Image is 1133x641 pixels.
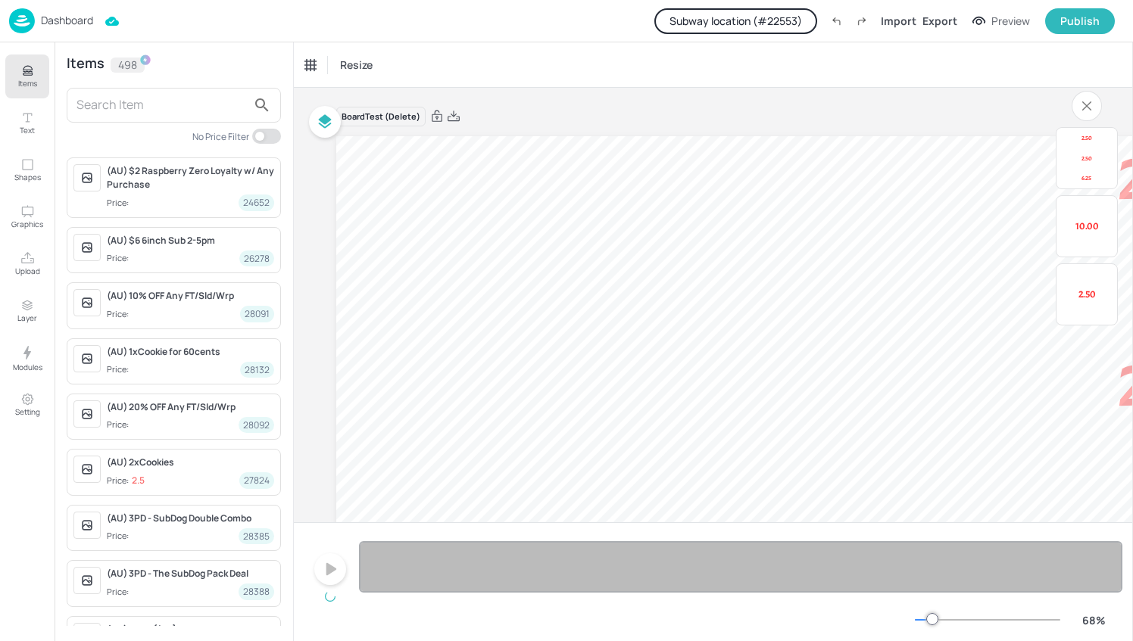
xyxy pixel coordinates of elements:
span: 2.50 [1078,288,1096,300]
div: Items [67,58,105,73]
button: Modules [5,336,49,380]
span: Resize [337,57,376,73]
div: 26278 [239,250,274,266]
span: 2.50 [1081,135,1092,142]
div: Import [881,13,916,29]
div: Price: [107,475,145,487]
div: (AU) 20% OFF Any FT/Sld/Wrp [107,400,274,414]
button: Layer [5,289,49,333]
button: Graphics [5,195,49,239]
div: (AU) 2xCookies [1056,263,1118,325]
div: Export [922,13,957,29]
p: Text [20,125,35,135]
button: search [247,90,277,120]
div: No Price Filter [192,130,249,143]
span: 6.25 [1081,174,1091,182]
div: 27824 [239,472,274,488]
input: Search Item [76,93,247,117]
div: 28132 [240,362,274,378]
div: 28091 [240,306,274,322]
div: (AU) $6 6inch Sub 2-5pm [107,234,274,247]
p: Dashboard [41,15,93,26]
div: (AU) 2xCookies [107,456,274,469]
div: Board Test (Delete) [336,107,426,127]
div: 24652 [239,194,274,210]
img: logo-86c26b7e.jpg [9,8,35,33]
div: Price: [107,197,132,210]
button: Setting [5,383,49,427]
p: Layer [17,313,37,323]
p: 498 [118,60,137,70]
span: 10.00 [1075,220,1098,232]
div: (AU) 10% OFF Any FT/Sld/Wrp [107,289,274,303]
div: Publish [1060,13,1100,30]
div: Price: [107,530,132,543]
div: (AU) 3PD - The SubDog Pack Deal [107,567,274,580]
div: (AU) Value Meal Combo [1056,195,1118,257]
button: Preview [963,10,1039,33]
div: 68 % [1075,612,1112,628]
button: Shapes [5,148,49,192]
button: Upload [5,242,49,286]
label: Redo (Ctrl + Y) [849,8,875,34]
button: Text [5,101,49,145]
p: Graphics [11,219,43,229]
div: (AU) 3PD - {$10} Off Transaction [107,623,274,636]
p: Items [18,78,37,89]
label: Undo (Ctrl + Z) [823,8,849,34]
div: (AU) 3PD - SubDog Double Combo [107,512,274,525]
div: Price: [107,363,132,376]
div: 28092 [239,417,274,433]
div: Price: [107,252,132,265]
div: (AU) $2 Raspberry Zero Loyalty w/ Any Purchase [107,164,274,191]
p: 2.5 [132,475,145,486]
div: Preview [991,13,1030,30]
p: Shapes [14,172,41,182]
div: Price: [107,308,132,321]
span: 2.50 [1081,154,1092,162]
button: Subway location (#22553) [654,8,817,34]
div: Price: [107,586,132,599]
p: Setting [15,406,40,417]
button: Publish [1045,8,1115,34]
div: Price: [107,419,132,431]
p: Modules [13,362,42,372]
div: 28385 [239,528,274,544]
div: 28388 [239,583,274,599]
button: Items [5,54,49,98]
div: (AU) 1xCookie for 60cents [107,345,274,359]
p: Upload [15,266,40,276]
